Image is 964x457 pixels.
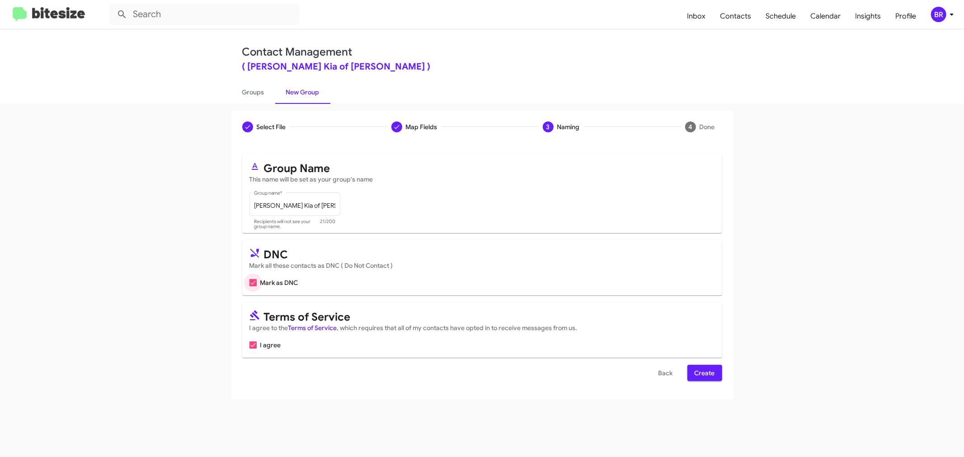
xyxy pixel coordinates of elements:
[275,80,330,104] a: New Group
[651,365,680,381] button: Back
[249,247,715,259] mat-card-title: DNC
[254,219,315,230] mat-hint: Recipients will not see your group name.
[687,365,722,381] button: Create
[680,3,713,29] a: Inbox
[658,365,673,381] span: Back
[260,277,298,288] span: Mark as DNC
[931,7,946,22] div: BR
[242,62,722,71] div: ( [PERSON_NAME] Kia of [PERSON_NAME] )
[254,202,335,210] input: Placeholder
[888,3,923,29] a: Profile
[109,4,299,25] input: Search
[249,161,715,173] mat-card-title: Group Name
[288,324,337,332] a: Terms of Service
[231,80,275,104] a: Groups
[249,323,715,332] mat-card-subtitle: I agree to the , which requires that all of my contacts have opted in to receive messages from us.
[320,219,335,230] mat-hint: 21/200
[803,3,848,29] a: Calendar
[848,3,888,29] a: Insights
[695,365,715,381] span: Create
[713,3,758,29] a: Contacts
[923,7,954,22] button: BR
[249,175,715,184] mat-card-subtitle: This name will be set as your group's name
[249,310,715,322] mat-card-title: Terms of Service
[260,340,281,350] span: I agree
[242,45,353,59] a: Contact Management
[758,3,803,29] a: Schedule
[249,261,715,270] mat-card-subtitle: Mark all these contacts as DNC ( Do Not Contact )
